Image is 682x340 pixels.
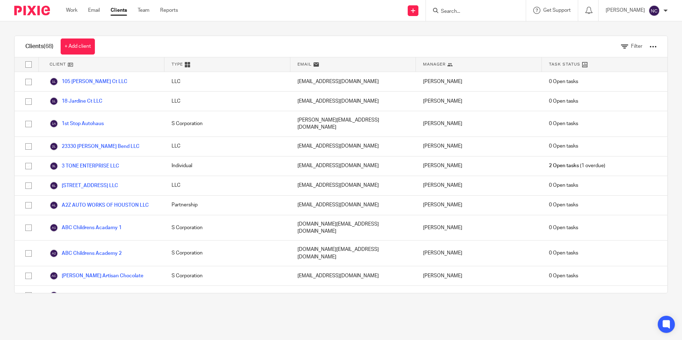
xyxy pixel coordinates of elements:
div: Partnership [164,196,290,215]
a: 23330 [PERSON_NAME] Bend LLC [50,142,139,151]
span: 0 Open tasks [549,143,578,150]
div: [PERSON_NAME] [PERSON_NAME] [416,286,541,305]
span: Get Support [543,8,571,13]
a: Team [138,7,149,14]
span: Type [172,61,183,67]
div: [PERSON_NAME] [416,266,541,285]
div: [EMAIL_ADDRESS][DOMAIN_NAME] [290,286,416,305]
input: Select all [22,58,35,71]
a: 18 Jardine Ct LLC [50,97,102,105]
div: S Corporation [164,111,290,136]
div: [EMAIL_ADDRESS][DOMAIN_NAME] [290,137,416,156]
div: Individual [164,156,290,176]
span: 0 Open tasks [549,120,578,127]
img: svg%3E [50,142,58,151]
span: 0 Open tasks [549,78,578,85]
span: 0 Open tasks [549,201,578,208]
span: (1 overdue) [549,162,605,169]
div: S Corporation [164,215,290,241]
div: [PERSON_NAME] [416,215,541,241]
img: svg%3E [50,181,58,190]
img: svg%3E [50,77,58,86]
span: Manager [423,61,446,67]
img: svg%3E [648,5,660,16]
div: [PERSON_NAME] [416,196,541,215]
a: 105 [PERSON_NAME] Ct LLC [50,77,127,86]
div: [EMAIL_ADDRESS][DOMAIN_NAME] [290,92,416,111]
span: 0 Open tasks [549,292,578,299]
span: Filter [631,44,642,49]
div: S Corporation [164,266,290,285]
a: Email [88,7,100,14]
div: LLC [164,137,290,156]
a: 1st Stop Autohaus [50,119,104,128]
div: LLC [164,176,290,195]
span: Email [297,61,312,67]
div: [EMAIL_ADDRESS][DOMAIN_NAME] [290,156,416,176]
img: Pixie [14,6,50,15]
div: [DOMAIN_NAME][EMAIL_ADDRESS][DOMAIN_NAME] [290,241,416,266]
div: [DOMAIN_NAME][EMAIL_ADDRESS][DOMAIN_NAME] [290,215,416,241]
div: [EMAIL_ADDRESS][DOMAIN_NAME] [290,176,416,195]
div: [PERSON_NAME][EMAIL_ADDRESS][DOMAIN_NAME] [290,111,416,136]
a: + Add client [61,38,95,55]
div: [EMAIL_ADDRESS][DOMAIN_NAME] [290,72,416,91]
div: [EMAIL_ADDRESS][DOMAIN_NAME] [290,266,416,285]
a: Armen's Solutions LLC [50,291,113,300]
span: (68) [44,43,54,49]
div: [PERSON_NAME] [416,72,541,91]
div: LLC [164,92,290,111]
div: S Corporation [164,241,290,266]
span: 0 Open tasks [549,98,578,105]
img: svg%3E [50,119,58,128]
img: svg%3E [50,201,58,210]
span: 0 Open tasks [549,224,578,231]
h1: Clients [25,43,54,50]
span: Client [50,61,66,67]
img: svg%3E [50,249,58,258]
span: 0 Open tasks [549,272,578,279]
div: [PERSON_NAME] [416,176,541,195]
p: [PERSON_NAME] [606,7,645,14]
img: svg%3E [50,162,58,170]
span: Task Status [549,61,580,67]
input: Search [440,9,504,15]
div: [EMAIL_ADDRESS][DOMAIN_NAME] [290,196,416,215]
div: [PERSON_NAME] [416,111,541,136]
a: Clients [111,7,127,14]
img: svg%3E [50,223,58,232]
span: 2 Open tasks [549,162,579,169]
a: [STREET_ADDRESS] LLC [50,181,118,190]
a: 3 TONE ENTERPRISE LLC [50,162,119,170]
img: svg%3E [50,97,58,105]
div: [PERSON_NAME] [416,156,541,176]
a: [PERSON_NAME] Artisan Chocolate [50,272,143,280]
span: 0 Open tasks [549,182,578,189]
a: Reports [160,7,178,14]
div: LLC [164,72,290,91]
img: svg%3E [50,272,58,280]
a: ABC Childrens Academy 2 [50,249,122,258]
img: svg%3E [50,291,58,300]
a: ABC Childrens Acadamy 1 [50,223,122,232]
div: Individual [164,286,290,305]
div: [PERSON_NAME] [416,137,541,156]
span: 0 Open tasks [549,249,578,257]
a: Work [66,7,77,14]
div: [PERSON_NAME] [416,241,541,266]
div: [PERSON_NAME] [416,92,541,111]
a: A2Z AUTO WORKS OF HOUSTON LLC [50,201,149,210]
